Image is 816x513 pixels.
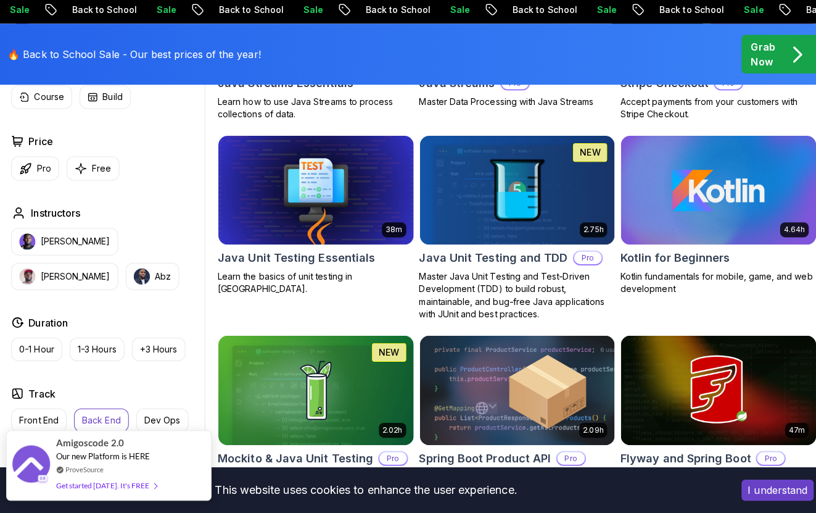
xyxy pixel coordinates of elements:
[65,464,103,475] a: ProveSource
[28,387,55,402] h2: Track
[416,272,611,322] p: Master Java Unit Testing and Test-Driven Development (TDD) to build robust, maintainable, and bug...
[616,139,809,248] img: Kotlin for Beginners card
[744,43,769,73] p: Grab Now
[379,426,399,436] p: 2.02h
[40,272,109,285] p: [PERSON_NAME]
[376,348,396,360] p: NEW
[495,8,579,20] p: Back to School
[66,159,118,183] button: Free
[19,236,35,252] img: instructor img
[102,94,122,107] p: Build
[216,251,372,269] h2: Java Unit Testing Essentials
[19,344,54,357] p: 0-1 Hour
[349,8,433,20] p: Back to School
[616,337,809,446] img: Flyway and Spring Boot card
[56,478,155,493] div: Get started [DATE]. It's FREE
[11,89,72,112] button: Course
[81,415,120,427] p: Back End
[433,8,472,20] p: Sale
[569,254,596,266] p: Pro
[133,270,149,286] img: instructor img
[416,138,611,322] a: Java Unit Testing and TDD card2.75hNEWJava Unit Testing and TDDProMaster Java Unit Testing and Te...
[56,436,123,450] span: Amigoscode 2.0
[735,480,807,501] button: Accept cookies
[12,446,49,486] img: provesource social proof notification image
[69,339,123,362] button: 1-3 Hours
[579,227,598,237] p: 2.75h
[777,227,798,237] p: 4.64h
[7,51,258,65] p: 🔥 Back to School Sale - Our best prices of the year!
[615,336,810,508] a: Flyway and Spring Boot card47mFlyway and Spring BootProMaster database migrations with Spring Boo...
[578,426,598,436] p: 2.09h
[724,8,764,20] p: Sale
[216,450,370,467] h2: Mockito & Java Unit Testing
[28,137,52,152] h2: Price
[615,272,810,297] p: Kotlin fundamentals for mobile, game, and web development
[135,409,187,433] button: Dev Ops
[204,8,287,20] p: Back to School
[416,337,610,446] img: Spring Boot Product API card
[154,272,170,285] p: Abz
[376,453,403,465] p: Pro
[58,8,142,20] p: Back to School
[751,453,778,465] p: Pro
[416,139,610,248] img: Java Unit Testing and TDD card
[615,99,810,123] p: Accept payments from your customers with Stripe Checkout.
[143,415,179,427] p: Dev Ops
[91,165,110,178] p: Free
[79,89,130,112] button: Build
[640,8,724,20] p: Back to School
[416,450,546,467] h2: Spring Boot Product API
[575,149,595,162] p: NEW
[287,8,327,20] p: Sale
[11,230,117,257] button: instructor img[PERSON_NAME]
[36,165,51,178] p: Pro
[11,159,59,183] button: Pro
[553,453,580,465] p: Pro
[216,138,411,298] a: Java Unit Testing Essentials card38mJava Unit Testing EssentialsLearn the basics of unit testing ...
[28,317,67,332] h2: Duration
[615,251,723,269] h2: Kotlin for Beginners
[11,265,117,292] button: instructor img[PERSON_NAME]
[31,208,80,223] h2: Instructors
[216,99,411,123] p: Learn how to use Java Streams to process collections of data.
[216,337,410,446] img: Mockito & Java Unit Testing card
[11,339,62,362] button: 0-1 Hour
[40,238,109,250] p: [PERSON_NAME]
[416,251,563,269] h2: Java Unit Testing and TDD
[56,451,149,461] span: Our new Platform is HERE
[416,336,611,496] a: Spring Boot Product API card2.09hSpring Boot Product APIProBuild a fully functional Product API f...
[19,270,35,286] img: instructor img
[9,477,717,504] div: This website uses cookies to enhance the user experience.
[19,415,58,427] p: Front End
[416,99,611,111] p: Master Data Processing with Java Streams
[615,138,810,298] a: Kotlin for Beginners card4.64hKotlin for BeginnersKotlin fundamentals for mobile, game, and web d...
[77,344,115,357] p: 1-3 Hours
[579,8,618,20] p: Sale
[73,409,128,433] button: Back End
[139,344,176,357] p: +3 Hours
[382,227,399,237] p: 38m
[216,272,411,297] p: Learn the basics of unit testing in [GEOGRAPHIC_DATA].
[11,409,66,433] button: Front End
[216,139,410,248] img: Java Unit Testing Essentials card
[782,426,798,436] p: 47m
[142,8,181,20] p: Sale
[34,94,64,107] p: Course
[615,450,744,467] h2: Flyway and Spring Boot
[131,339,184,362] button: +3 Hours
[125,265,178,292] button: instructor imgAbz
